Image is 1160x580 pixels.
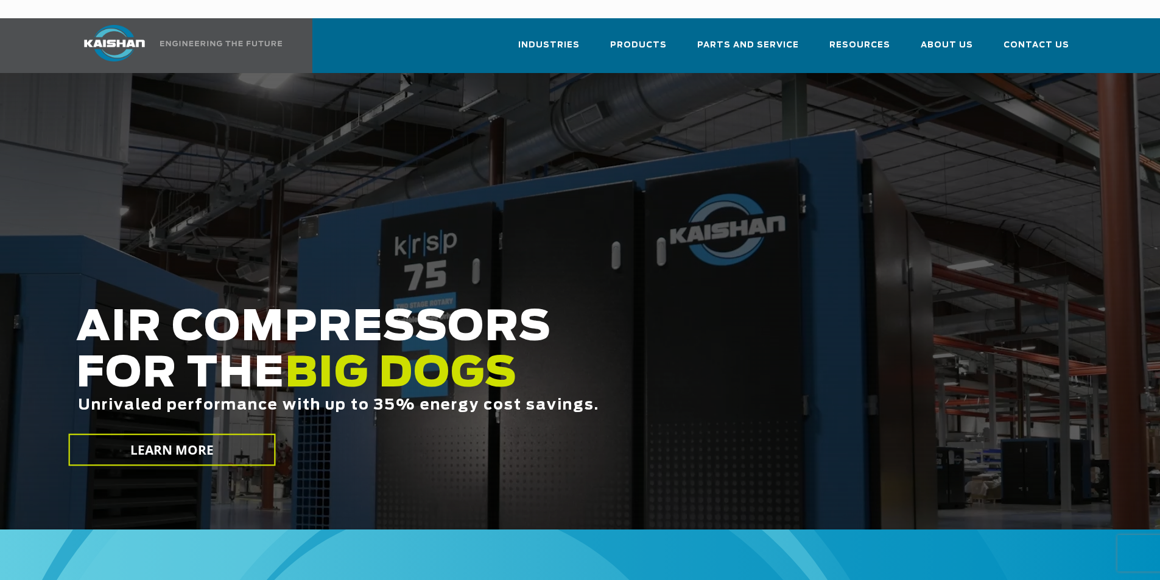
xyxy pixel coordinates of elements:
[921,29,973,71] a: About Us
[921,38,973,52] span: About Us
[829,29,890,71] a: Resources
[610,29,667,71] a: Products
[610,38,667,52] span: Products
[518,29,580,71] a: Industries
[160,41,282,46] img: Engineering the future
[130,441,214,459] span: LEARN MORE
[68,434,275,466] a: LEARN MORE
[76,305,914,452] h2: AIR COMPRESSORS FOR THE
[518,38,580,52] span: Industries
[78,398,599,413] span: Unrivaled performance with up to 35% energy cost savings.
[69,25,160,61] img: kaishan logo
[1004,29,1069,71] a: Contact Us
[697,29,799,71] a: Parts and Service
[285,354,518,395] span: BIG DOGS
[697,38,799,52] span: Parts and Service
[829,38,890,52] span: Resources
[1004,38,1069,52] span: Contact Us
[69,18,284,73] a: Kaishan USA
